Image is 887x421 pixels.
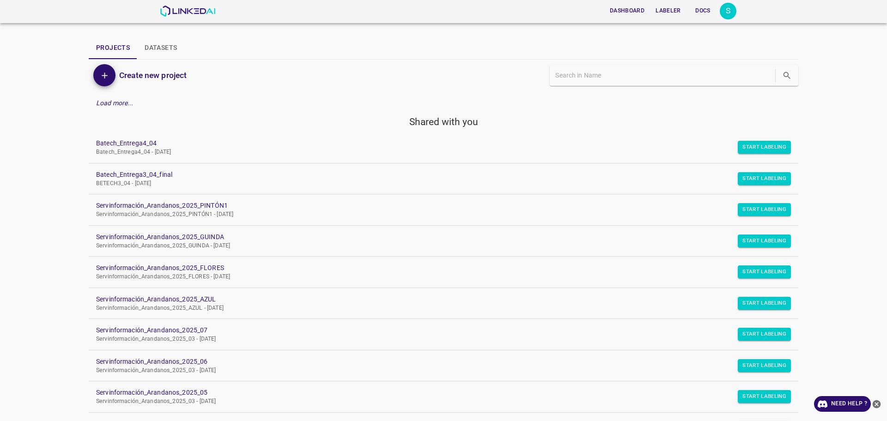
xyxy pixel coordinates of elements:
p: Servinformación_Arandanos_2025_AZUL - [DATE] [96,304,776,313]
div: S [720,3,736,19]
a: Batech_Entrega4_04 [96,138,776,148]
p: Servinformación_Arandanos_2025_03 - [DATE] [96,397,776,406]
button: close-help [871,396,882,412]
button: Open settings [720,3,736,19]
a: Servinformación_Arandanos_2025_06 [96,357,776,367]
a: Servinformación_Arandanos_2025_GUINDA [96,232,776,242]
p: BETECH3_04 - [DATE] [96,180,776,188]
a: Dashboard [604,1,650,20]
button: Start Labeling [738,359,791,372]
p: Servinformación_Arandanos_2025_FLORES - [DATE] [96,273,776,281]
button: search [778,66,796,85]
button: Start Labeling [738,141,791,154]
a: Need Help ? [814,396,871,412]
p: Batech_Entrega4_04 - [DATE] [96,148,776,156]
a: Create new project [115,69,187,82]
button: Projects [89,37,137,59]
button: Dashboard [606,3,648,18]
button: Datasets [137,37,184,59]
button: Start Labeling [738,172,791,185]
input: Search in Name [555,69,773,82]
em: Load more... [96,99,134,107]
a: Docs [687,1,720,20]
button: Start Labeling [738,265,791,278]
p: Servinformación_Arandanos_2025_03 - [DATE] [96,367,776,375]
img: LinkedAI [160,6,216,17]
a: Batech_Entrega3_04_final [96,170,776,180]
p: Servinformación_Arandanos_2025_PINTÓN1 - [DATE] [96,210,776,219]
button: Start Labeling [738,297,791,310]
a: Servinformación_Arandanos_2025_07 [96,325,776,335]
p: Servinformación_Arandanos_2025_GUINDA - [DATE] [96,242,776,250]
a: Servinformación_Arandanos_2025_PINTÓN1 [96,201,776,210]
p: Servinformación_Arandanos_2025_03 - [DATE] [96,335,776,343]
a: Labeler [650,1,686,20]
button: Add [93,64,115,86]
h5: Shared with you [89,115,798,128]
h6: Create new project [119,69,187,82]
a: Servinformación_Arandanos_2025_05 [96,388,776,397]
button: Start Labeling [738,328,791,341]
a: Servinformación_Arandanos_2025_FLORES [96,263,776,273]
button: Start Labeling [738,203,791,216]
button: Docs [688,3,718,18]
a: Servinformación_Arandanos_2025_AZUL [96,295,776,304]
button: Start Labeling [738,390,791,403]
div: Load more... [89,95,798,112]
button: Labeler [652,3,684,18]
button: Start Labeling [738,235,791,247]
